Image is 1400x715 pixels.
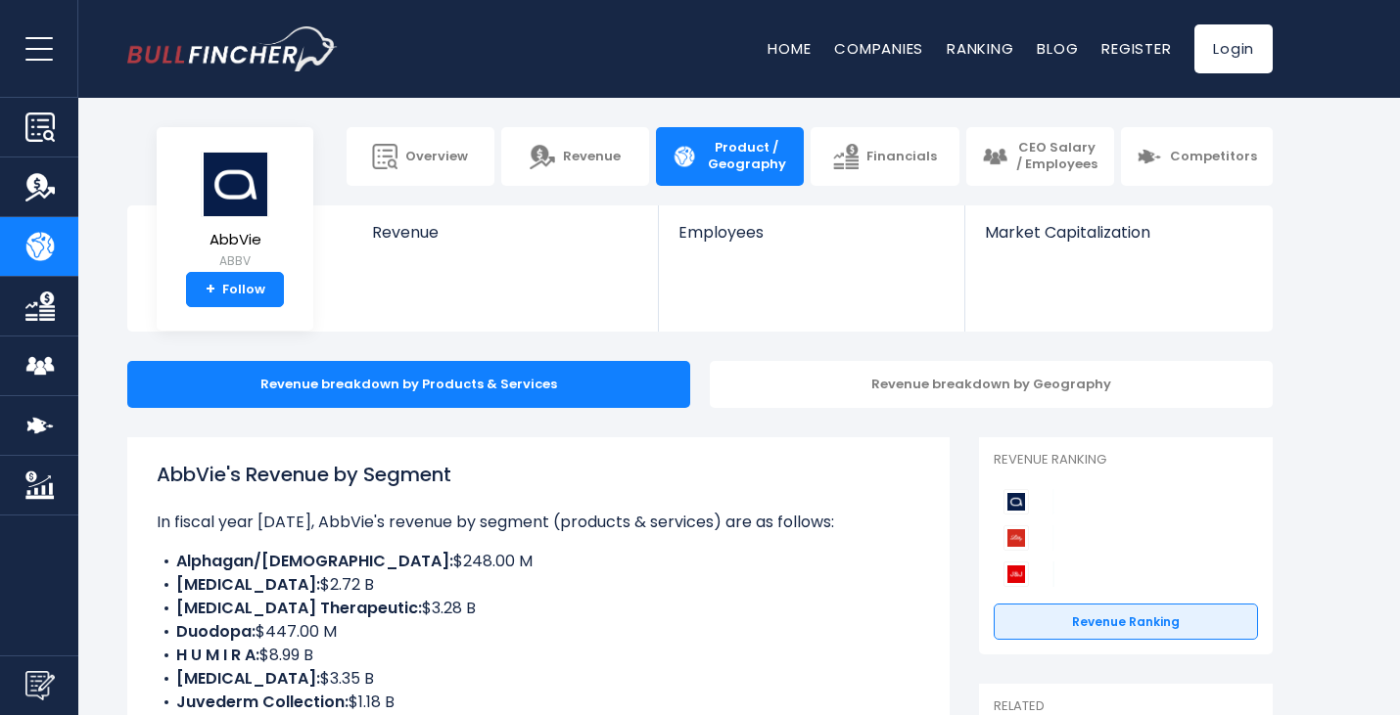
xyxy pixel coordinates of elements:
[157,511,920,534] p: In fiscal year [DATE], AbbVie's revenue by segment (products & services) are as follows:
[965,205,1271,275] a: Market Capitalization
[157,644,920,667] li: $8.99 B
[1015,140,1098,173] span: CEO Salary / Employees
[405,149,468,165] span: Overview
[985,223,1251,242] span: Market Capitalization
[656,127,804,186] a: Product / Geography
[176,667,320,690] b: [MEDICAL_DATA]:
[127,361,690,408] div: Revenue breakdown by Products & Services
[176,573,320,596] b: [MEDICAL_DATA]:
[834,38,923,59] a: Companies
[710,361,1273,408] div: Revenue breakdown by Geography
[1003,525,1029,551] img: Eli Lilly and Company competitors logo
[176,644,259,666] b: H U M I R A:
[176,597,422,619] b: [MEDICAL_DATA] Therapeutic:
[678,223,944,242] span: Employees
[768,38,811,59] a: Home
[157,667,920,691] li: $3.35 B
[501,127,649,186] a: Revenue
[994,603,1258,641] a: Revenue Ranking
[705,140,788,173] span: Product / Geography
[127,26,338,71] a: Go to homepage
[1101,38,1171,59] a: Register
[352,205,659,275] a: Revenue
[186,272,284,307] a: +Follow
[1121,127,1273,186] a: Competitors
[659,205,963,275] a: Employees
[157,573,920,597] li: $2.72 B
[866,149,937,165] span: Financials
[994,452,1258,469] p: Revenue Ranking
[206,281,215,298] strong: +
[176,691,349,713] b: Juvederm Collection:
[347,127,494,186] a: Overview
[200,151,270,273] a: AbbVie ABBV
[1003,489,1029,514] img: AbbVie competitors logo
[1170,149,1257,165] span: Competitors
[157,691,920,714] li: $1.18 B
[176,550,453,572] b: Alphagan/[DEMOGRAPHIC_DATA]:
[563,149,621,165] span: Revenue
[201,252,269,270] small: ABBV
[372,223,639,242] span: Revenue
[966,127,1114,186] a: CEO Salary / Employees
[1194,24,1273,73] a: Login
[176,620,256,643] b: Duodopa:
[947,38,1013,59] a: Ranking
[201,232,269,248] span: AbbVie
[157,620,920,644] li: $447.00 M
[994,698,1258,715] p: Related
[811,127,958,186] a: Financials
[157,460,920,489] h1: AbbVie's Revenue by Segment
[157,597,920,620] li: $3.28 B
[157,550,920,573] li: $248.00 M
[127,26,338,71] img: bullfincher logo
[1003,561,1029,587] img: Johnson & Johnson competitors logo
[1037,38,1078,59] a: Blog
